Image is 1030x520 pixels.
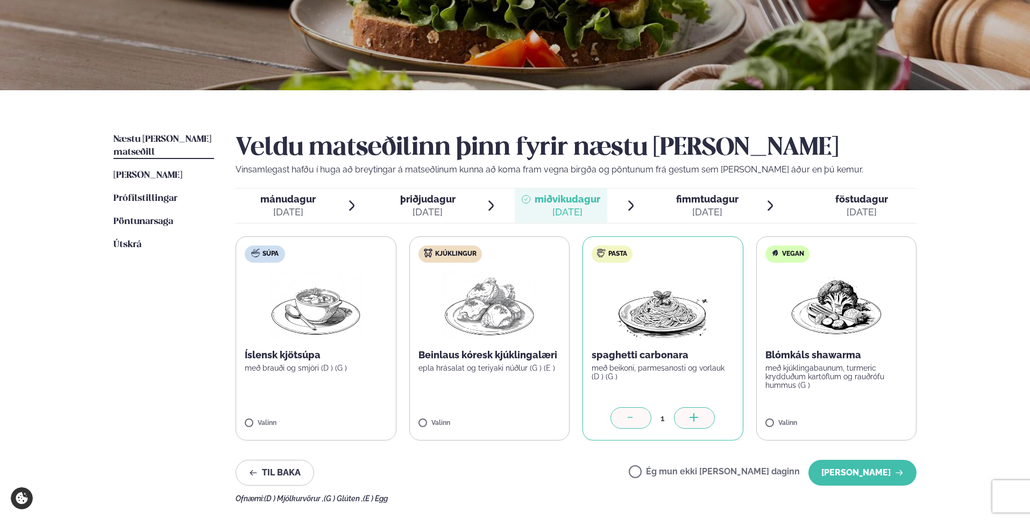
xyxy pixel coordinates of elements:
span: Prófílstillingar [113,194,177,203]
span: Næstu [PERSON_NAME] matseðill [113,135,211,157]
a: Cookie settings [11,487,33,509]
img: soup.svg [251,249,260,257]
span: þriðjudagur [400,193,456,205]
button: [PERSON_NAME] [808,460,917,486]
div: [DATE] [676,206,738,219]
img: Vegan.svg [771,249,779,257]
p: epla hrásalat og teriyaki núðlur (G ) (E ) [418,364,561,372]
p: spaghetti carbonara [592,349,734,362]
span: mánudagur [260,193,316,205]
span: Pöntunarsaga [113,217,173,226]
p: Beinlaus kóresk kjúklingalæri [418,349,561,362]
span: föstudagur [835,193,888,205]
img: pasta.svg [597,249,606,257]
p: með kjúklingabaunum, turmeric krydduðum kartöflum og rauðrófu hummus (G ) [765,364,908,389]
a: Pöntunarsaga [113,215,173,228]
p: með brauði og smjöri (D ) (G ) [245,364,387,372]
span: (E ) Egg [363,494,388,503]
div: [DATE] [835,206,888,219]
span: miðvikudagur [535,193,600,205]
div: [DATE] [400,206,456,219]
span: Pasta [608,250,627,258]
span: fimmtudagur [676,193,738,205]
span: Vegan [782,250,804,258]
div: [DATE] [535,206,600,219]
img: Spagetti.png [615,271,710,340]
a: Útskrá [113,239,141,251]
button: Til baka [236,460,314,486]
span: [PERSON_NAME] [113,171,182,180]
div: Ofnæmi: [236,494,917,503]
p: Vinsamlegast hafðu í huga að breytingar á matseðlinum kunna að koma fram vegna birgða og pöntunum... [236,163,917,176]
span: (D ) Mjólkurvörur , [264,494,324,503]
img: chicken.svg [424,249,432,257]
span: Útskrá [113,240,141,249]
p: Íslensk kjötsúpa [245,349,387,362]
h2: Veldu matseðilinn þinn fyrir næstu [PERSON_NAME] [236,133,917,163]
a: [PERSON_NAME] [113,169,182,182]
span: (G ) Glúten , [324,494,363,503]
img: Vegan.png [789,271,884,340]
p: Blómkáls shawarma [765,349,908,362]
span: Kjúklingur [435,250,477,258]
p: með beikoni, parmesanosti og vorlauk (D ) (G ) [592,364,734,381]
img: Soup.png [268,271,363,340]
img: Chicken-thighs.png [442,271,537,340]
a: Næstu [PERSON_NAME] matseðill [113,133,214,159]
a: Prófílstillingar [113,192,177,205]
div: [DATE] [260,206,316,219]
span: Súpa [262,250,279,258]
div: 1 [651,412,674,424]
